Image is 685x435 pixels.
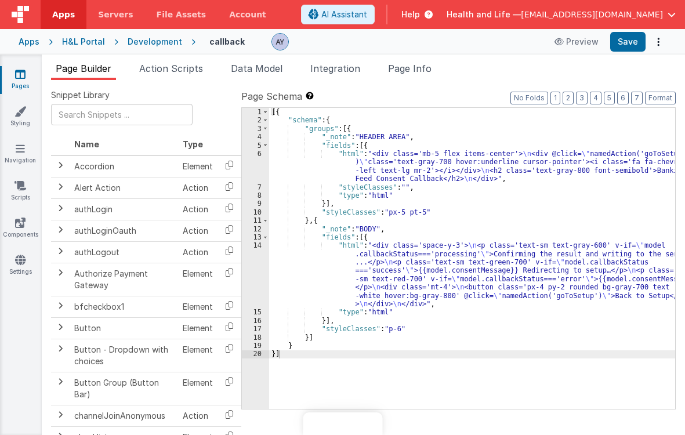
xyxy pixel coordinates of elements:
td: Element [178,155,218,177]
div: 6 [242,150,269,183]
span: Integration [310,63,360,74]
td: Element [178,372,218,405]
div: 7 [242,183,269,191]
div: 20 [242,350,269,358]
div: 9 [242,200,269,208]
span: Action Scripts [139,63,203,74]
span: Health and Life — [447,9,521,20]
td: authLoginOauth [70,220,178,241]
button: 3 [576,92,588,104]
div: 5 [242,142,269,150]
button: Preview [548,32,606,51]
div: Apps [19,36,39,48]
td: Action [178,198,218,220]
div: 2 [242,116,269,124]
td: authLogout [70,241,178,263]
span: [EMAIL_ADDRESS][DOMAIN_NAME] [521,9,663,20]
div: H&L Portal [62,36,105,48]
td: authLogin [70,198,178,220]
h4: callback [209,37,245,46]
td: Action [178,405,218,426]
td: channelJoinAnonymous [70,405,178,426]
button: 2 [563,92,574,104]
button: Save [610,32,646,52]
div: 19 [242,342,269,350]
div: 3 [242,125,269,133]
button: 7 [631,92,643,104]
div: 14 [242,241,269,308]
button: No Folds [510,92,548,104]
td: Authorize Payment Gateway [70,263,178,296]
button: Options [650,34,666,50]
td: Element [178,339,218,372]
input: Search Snippets ... [51,104,193,125]
div: 10 [242,208,269,216]
span: Apps [52,9,75,20]
div: 8 [242,191,269,200]
td: Action [178,177,218,198]
span: Snippet Library [51,89,110,101]
td: Button - Dropdown with choices [70,339,178,372]
button: Format [645,92,676,104]
span: Servers [98,9,133,20]
td: Alert Action [70,177,178,198]
div: 16 [242,317,269,325]
span: Data Model [231,63,282,74]
td: Element [178,317,218,339]
img: 14202422f6480247bff2986d20d04001 [272,34,288,50]
div: 4 [242,133,269,141]
td: Action [178,241,218,263]
div: 11 [242,216,269,224]
span: File Assets [157,9,206,20]
div: 17 [242,325,269,333]
td: Accordion [70,155,178,177]
td: Button Group (Button Bar) [70,372,178,405]
span: Help [401,9,420,20]
span: Page Info [388,63,432,74]
td: Element [178,263,218,296]
button: 1 [550,92,560,104]
span: Page Builder [56,63,111,74]
td: Element [178,296,218,317]
div: 18 [242,333,269,342]
span: Name [74,139,99,149]
button: 4 [590,92,601,104]
div: 1 [242,108,269,116]
button: Health and Life — [EMAIL_ADDRESS][DOMAIN_NAME] [447,9,676,20]
span: Page Schema [241,89,302,103]
button: 6 [617,92,629,104]
button: AI Assistant [301,5,375,24]
span: AI Assistant [321,9,367,20]
div: 12 [242,225,269,233]
span: Type [183,139,203,149]
td: Button [70,317,178,339]
td: Action [178,220,218,241]
div: 13 [242,233,269,241]
div: 15 [242,308,269,316]
div: Development [128,36,182,48]
button: 5 [604,92,615,104]
td: bfcheckbox1 [70,296,178,317]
